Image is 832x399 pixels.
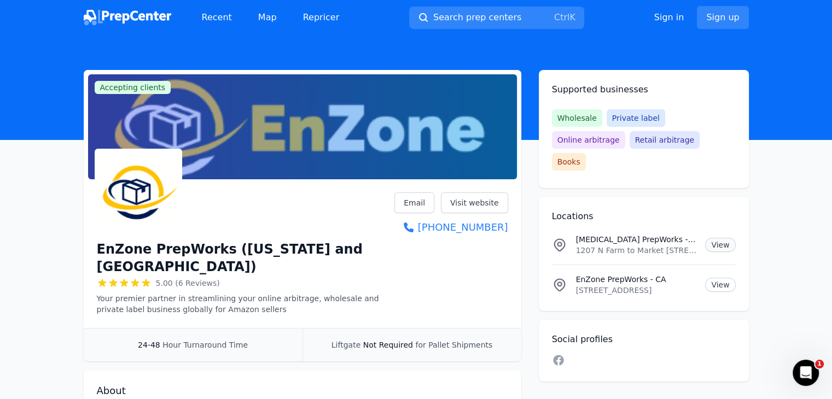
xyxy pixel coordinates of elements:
p: Your premier partner in streamlining your online arbitrage, wholesale and private label business ... [97,293,395,315]
a: Map [249,7,286,28]
img: EnZone PrepWorks (Texas and Canada) [97,151,180,234]
a: Sign in [654,11,684,24]
p: 1207 N Farm to Market [STREET_ADDRESS][US_STATE] [576,245,697,256]
button: Search prep centersCtrlK [409,7,584,29]
span: Not Required [363,341,413,349]
a: Recent [193,7,241,28]
h1: EnZone PrepWorks ([US_STATE] and [GEOGRAPHIC_DATA]) [97,240,395,275]
p: [STREET_ADDRESS] [576,285,697,296]
a: Email [394,192,434,213]
h2: Supported businesses [552,83,736,96]
a: Visit website [441,192,508,213]
a: Repricer [294,7,348,28]
span: Private label [607,109,665,127]
span: Search prep centers [433,11,521,24]
a: Sign up [697,6,748,29]
span: Retail arbitrage [630,131,700,149]
span: Hour Turnaround Time [162,341,248,349]
kbd: Ctrl [554,12,569,22]
p: [MEDICAL_DATA] PrepWorks - US [576,234,697,245]
a: View [705,278,735,292]
span: Liftgate [331,341,360,349]
h2: Locations [552,210,736,223]
span: for Pallet Shipments [415,341,492,349]
span: Online arbitrage [552,131,625,149]
span: 1 [815,360,824,368]
p: EnZone PrepWorks - CA [576,274,697,285]
span: Wholesale [552,109,602,127]
iframe: Intercom live chat [793,360,819,386]
h2: Social profiles [552,333,736,346]
span: 5.00 (6 Reviews) [156,278,220,289]
h2: About [97,383,508,398]
span: Accepting clients [95,81,171,94]
img: PrepCenter [84,10,171,25]
span: 24-48 [138,341,160,349]
a: [PHONE_NUMBER] [394,220,508,235]
kbd: K [569,12,575,22]
a: View [705,238,735,252]
span: Books [552,153,586,171]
